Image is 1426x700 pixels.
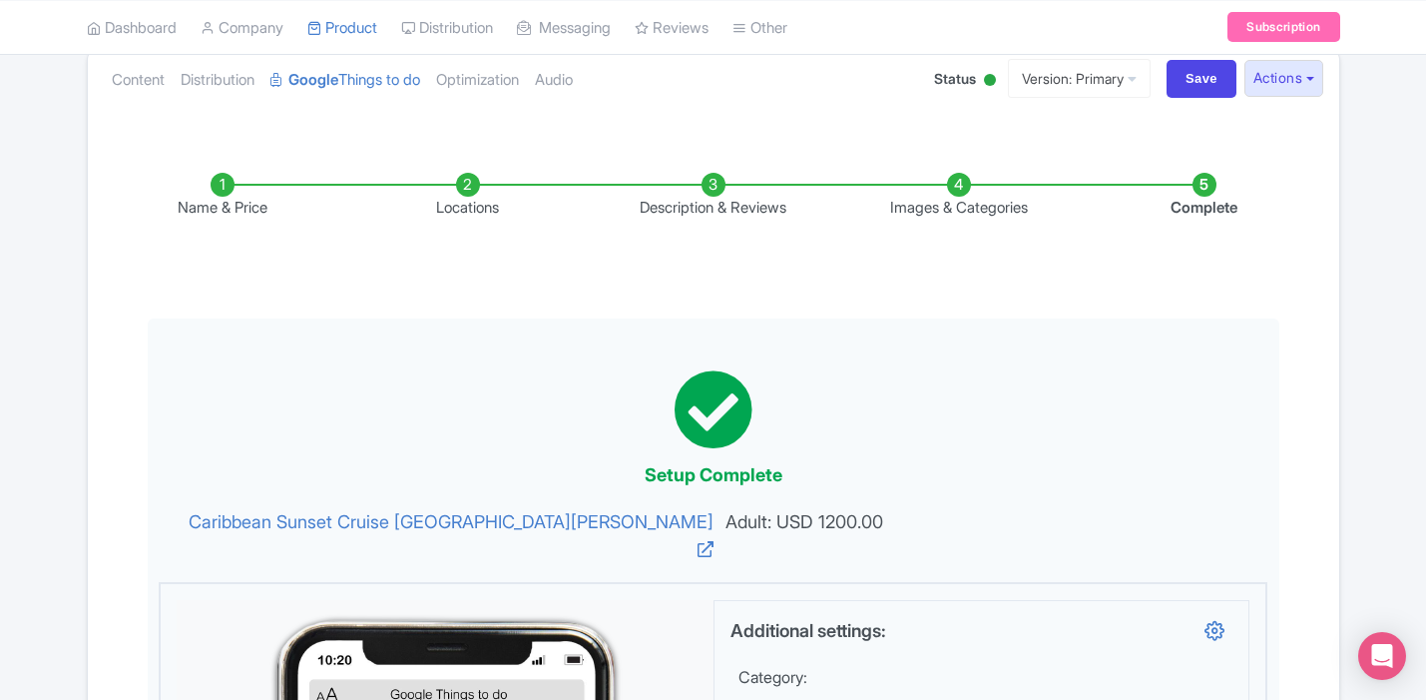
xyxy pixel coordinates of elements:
[345,173,591,220] li: Locations
[1167,60,1236,98] input: Save
[836,173,1082,220] li: Images & Categories
[1244,60,1323,97] button: Actions
[738,665,807,689] label: Category:
[535,49,573,112] a: Audio
[1082,173,1327,220] li: Complete
[1008,59,1151,98] a: Version: Primary
[980,66,1000,97] div: Active
[270,49,420,112] a: GoogleThings to do
[179,508,713,562] a: Caribbean Sunset Cruise [GEOGRAPHIC_DATA][PERSON_NAME]
[436,49,519,112] a: Optimization
[1227,12,1339,42] a: Subscription
[934,68,976,89] span: Status
[713,508,1248,562] span: Adult: USD 1200.00
[112,49,165,112] a: Content
[288,69,338,92] strong: Google
[730,617,886,647] label: Additional settings:
[645,464,782,485] span: Setup Complete
[181,49,254,112] a: Distribution
[100,173,345,220] li: Name & Price
[591,173,836,220] li: Description & Reviews
[1358,632,1406,680] div: Open Intercom Messenger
